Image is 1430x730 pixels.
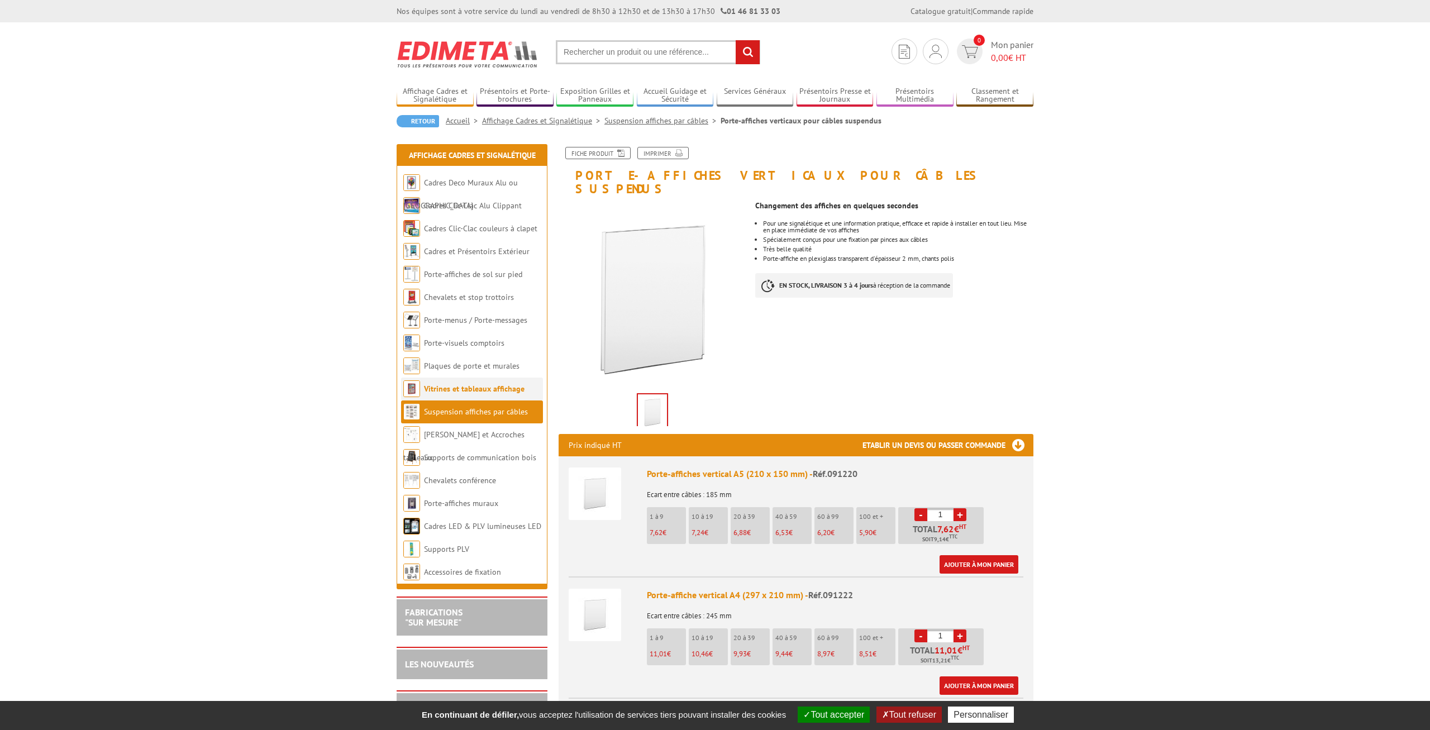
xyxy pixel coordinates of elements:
[403,472,420,489] img: Chevalets conférence
[876,87,954,105] a: Présentoirs Multimédia
[446,116,482,126] a: Accueil
[397,34,539,75] img: Edimeta
[692,649,709,659] span: 10,46
[569,467,621,520] img: Porte-affiches vertical A5 (210 x 150 mm)
[859,528,873,537] span: 5,90
[914,629,927,642] a: -
[405,607,463,628] a: FABRICATIONS"Sur Mesure"
[550,147,1042,195] h1: Porte-affiches verticaux pour câbles suspendus
[416,710,792,719] span: vous acceptez l'utilisation de services tiers pouvant installer des cookies
[650,649,667,659] span: 11,01
[403,289,420,306] img: Chevalets et stop trottoirs
[775,529,812,537] p: €
[424,475,496,485] a: Chevalets conférence
[424,361,519,371] a: Plaques de porte et murales
[424,384,525,394] a: Vitrines et tableaux affichage
[569,589,621,641] img: Porte-affiche vertical A4 (297 x 210 mm)
[808,589,853,600] span: Réf.091222
[775,649,789,659] span: 9,44
[973,6,1033,16] a: Commande rapide
[954,508,966,521] a: +
[932,656,947,665] span: 13,21
[637,147,689,159] a: Imprimer
[647,604,1023,620] p: Ecart entre câbles : 245 mm
[954,524,959,533] span: €
[403,243,420,260] img: Cadres et Présentoirs Extérieur
[556,87,633,105] a: Exposition Grilles et Panneaux
[424,498,498,508] a: Porte-affiches muraux
[755,273,953,298] p: à réception de la commande
[650,529,686,537] p: €
[424,407,528,417] a: Suspension affiches par câbles
[565,147,631,159] a: Fiche produit
[647,467,1023,480] div: Porte-affiches vertical A5 (210 x 150 mm) -
[901,646,984,665] p: Total
[403,403,420,420] img: Suspension affiches par câbles
[859,650,895,658] p: €
[957,646,962,655] span: €
[859,649,873,659] span: 8,51
[914,508,927,521] a: -
[763,246,1033,252] li: Très belle qualité
[403,518,420,535] img: Cadres LED & PLV lumineuses LED
[403,426,420,443] img: Cimaises et Accroches tableaux
[954,39,1033,64] a: devis rapide 0 Mon panier 0,00€ HT
[405,659,474,670] a: LES NOUVEAUTÉS
[403,495,420,512] img: Porte-affiches muraux
[650,528,662,537] span: 7,62
[948,707,1014,723] button: Personnaliser (fenêtre modale)
[733,528,747,537] span: 6,88
[921,656,959,665] span: Soit €
[733,649,747,659] span: 9,93
[692,528,704,537] span: 7,24
[937,524,954,533] span: 7,62
[991,52,1008,63] span: 0,00
[559,201,747,389] img: suspendus_par_cables_091220.jpg
[424,544,469,554] a: Supports PLV
[409,150,536,160] a: Affichage Cadres et Signalétique
[763,255,1033,262] li: Porte-affiche en plexiglass transparent d'épaisseur 2 mm, chants polis
[755,201,918,211] strong: Changement des affiches en quelques secondes
[817,528,831,537] span: 6,20
[403,312,420,328] img: Porte-menus / Porte-messages
[424,223,537,233] a: Cadres Clic-Clac couleurs à clapet
[692,634,728,642] p: 10 à 19
[940,676,1018,695] a: Ajouter à mon panier
[876,707,942,723] button: Tout refuser
[604,116,721,126] a: Suspension affiches par câbles
[817,529,854,537] p: €
[556,40,760,64] input: Rechercher un produit ou une référence...
[859,634,895,642] p: 100 et +
[962,45,978,58] img: devis rapide
[476,87,554,105] a: Présentoirs et Porte-brochures
[859,513,895,521] p: 100 et +
[733,529,770,537] p: €
[424,269,522,279] a: Porte-affiches de sol sur pied
[424,338,504,348] a: Porte-visuels comptoirs
[798,707,870,723] button: Tout accepter
[929,45,942,58] img: devis rapide
[424,246,530,256] a: Cadres et Présentoirs Extérieur
[650,634,686,642] p: 1 à 9
[733,634,770,642] p: 20 à 39
[397,115,439,127] a: Retour
[638,394,667,429] img: suspendus_par_cables_091220.jpg
[934,535,946,544] span: 9,14
[403,335,420,351] img: Porte-visuels comptoirs
[647,483,1023,499] p: Ecart entre câbles : 185 mm
[991,51,1033,64] span: € HT
[403,541,420,557] img: Supports PLV
[949,533,957,540] sup: TTC
[403,178,518,211] a: Cadres Deco Muraux Alu ou [GEOGRAPHIC_DATA]
[397,87,474,105] a: Affichage Cadres et Signalétique
[862,434,1033,456] h3: Etablir un devis ou passer commande
[779,281,873,289] strong: EN STOCK, LIVRAISON 3 à 4 jours
[817,650,854,658] p: €
[901,524,984,544] p: Total
[721,115,881,126] li: Porte-affiches verticaux pour câbles suspendus
[817,513,854,521] p: 60 à 99
[922,535,957,544] span: Soit €
[899,45,910,59] img: devis rapide
[717,87,794,105] a: Services Généraux
[956,87,1033,105] a: Classement et Rangement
